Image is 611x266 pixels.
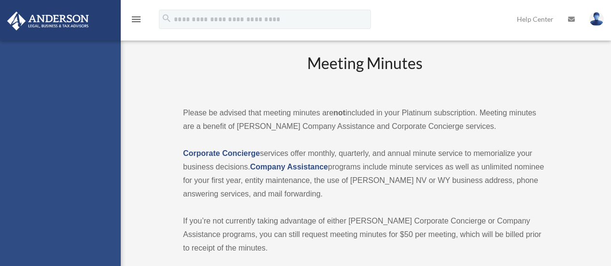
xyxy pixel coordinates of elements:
img: Anderson Advisors Platinum Portal [4,12,92,30]
h2: Meeting Minutes [183,53,546,93]
a: Corporate Concierge [183,149,260,157]
p: If you’re not currently taking advantage of either [PERSON_NAME] Corporate Concierge or Company A... [183,214,546,255]
a: Company Assistance [250,163,328,171]
strong: not [333,109,345,117]
i: search [161,13,172,24]
p: Please be advised that meeting minutes are included in your Platinum subscription. Meeting minute... [183,106,546,133]
img: User Pic [589,12,604,26]
a: menu [130,17,142,25]
p: services offer monthly, quarterly, and annual minute service to memorialize your business decisio... [183,147,546,201]
i: menu [130,14,142,25]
